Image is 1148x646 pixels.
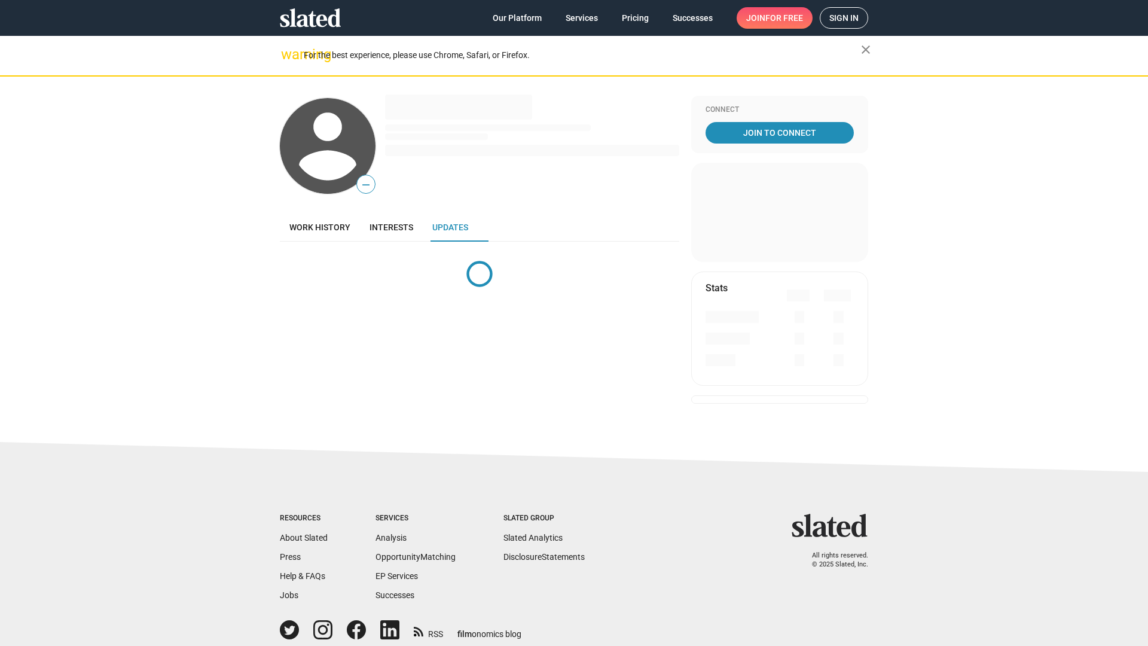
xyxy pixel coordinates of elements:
a: OpportunityMatching [375,552,456,562]
span: Services [566,7,598,29]
span: Interests [370,223,413,232]
span: Join [746,7,803,29]
div: Services [375,514,456,523]
div: Resources [280,514,328,523]
a: Pricing [612,7,658,29]
a: Help & FAQs [280,571,325,581]
span: for free [765,7,803,29]
span: Join To Connect [708,122,851,144]
a: RSS [414,621,443,640]
a: Join To Connect [706,122,854,144]
a: Successes [375,590,414,600]
a: Successes [663,7,722,29]
p: All rights reserved. © 2025 Slated, Inc. [799,551,868,569]
span: Successes [673,7,713,29]
div: Slated Group [503,514,585,523]
a: Our Platform [483,7,551,29]
span: Our Platform [493,7,542,29]
span: — [357,177,375,193]
a: EP Services [375,571,418,581]
span: Updates [432,223,468,232]
a: Slated Analytics [503,533,563,543]
mat-card-title: Stats [706,282,728,294]
a: filmonomics blog [457,619,521,640]
mat-icon: warning [281,47,295,62]
a: DisclosureStatements [503,552,585,562]
a: Joinfor free [737,7,813,29]
a: Services [556,7,607,29]
a: Jobs [280,590,298,600]
a: Analysis [375,533,407,543]
span: Sign in [829,8,859,28]
span: film [457,629,472,639]
a: Sign in [820,7,868,29]
span: Pricing [622,7,649,29]
a: Work history [280,213,360,242]
a: Press [280,552,301,562]
span: Work history [289,223,350,232]
div: For the best experience, please use Chrome, Safari, or Firefox. [304,47,861,63]
div: Connect [706,105,854,115]
a: About Slated [280,533,328,543]
mat-icon: close [859,42,873,57]
a: Interests [360,213,423,242]
a: Updates [423,213,478,242]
